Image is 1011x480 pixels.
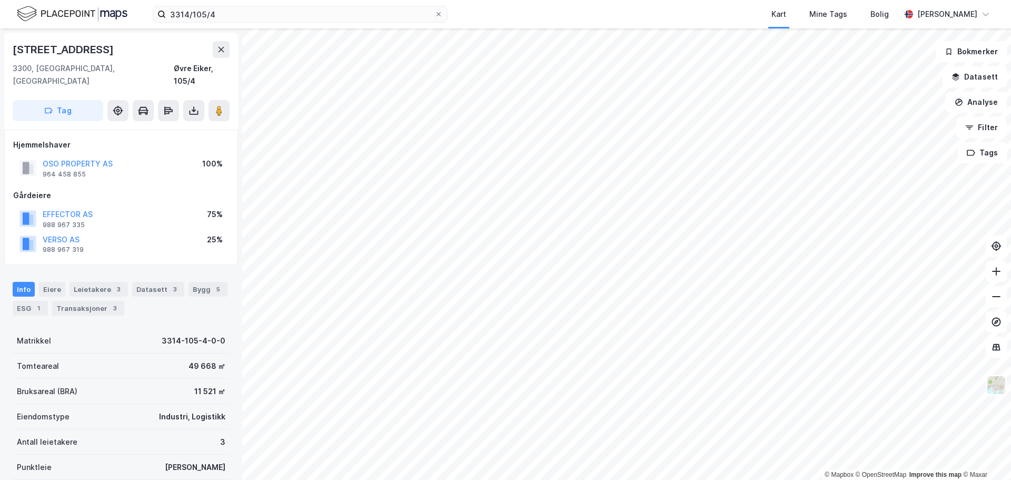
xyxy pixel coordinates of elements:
div: Eiendomstype [17,410,70,423]
button: Datasett [943,66,1007,87]
button: Filter [956,117,1007,138]
div: 964 458 855 [43,170,86,179]
div: 25% [207,233,223,246]
a: OpenStreetMap [856,471,907,478]
div: 988 967 335 [43,221,85,229]
iframe: Chat Widget [958,429,1011,480]
div: Bolig [870,8,889,21]
div: [PERSON_NAME] [917,8,977,21]
div: Antall leietakere [17,436,77,448]
div: 3314-105-4-0-0 [162,335,225,347]
div: 1 [33,303,44,314]
button: Analyse [946,92,1007,113]
div: Info [13,282,35,297]
div: Øvre Eiker, 105/4 [174,62,230,87]
a: Mapbox [825,471,854,478]
div: Leietakere [70,282,128,297]
a: Improve this map [909,471,962,478]
img: Z [986,375,1006,395]
div: Eiere [39,282,65,297]
div: Transaksjoner [52,301,124,316]
div: ESG [13,301,48,316]
div: 3 [110,303,120,314]
div: Industri, Logistikk [159,410,225,423]
div: [STREET_ADDRESS] [13,41,116,58]
div: 3300, [GEOGRAPHIC_DATA], [GEOGRAPHIC_DATA] [13,62,174,87]
div: Matrikkel [17,335,51,347]
input: Søk på adresse, matrikkel, gårdeiere, leietakere eller personer [166,6,434,22]
div: [PERSON_NAME] [165,461,225,474]
div: Mine Tags [809,8,847,21]
div: Punktleie [17,461,52,474]
div: Kart [771,8,786,21]
button: Tags [958,142,1007,163]
div: 11 521 ㎡ [194,385,225,398]
div: 3 [220,436,225,448]
img: logo.f888ab2527a4732fd821a326f86c7f29.svg [17,5,127,23]
div: 5 [213,284,223,295]
div: Bygg [189,282,227,297]
div: 3 [113,284,124,295]
div: 3 [170,284,180,295]
div: 49 668 ㎡ [189,360,225,373]
div: Kontrollprogram for chat [958,429,1011,480]
div: Gårdeiere [13,189,229,202]
button: Tag [13,100,103,121]
div: Hjemmelshaver [13,139,229,151]
div: 100% [202,158,223,170]
div: 75% [207,208,223,221]
div: Bruksareal (BRA) [17,385,77,398]
button: Bokmerker [936,41,1007,62]
div: Tomteareal [17,360,59,373]
div: Datasett [132,282,184,297]
div: 988 967 319 [43,246,84,254]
